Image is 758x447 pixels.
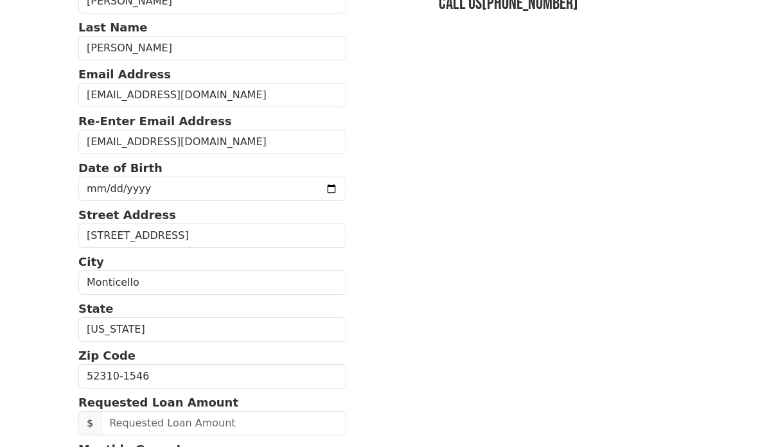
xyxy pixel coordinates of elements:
span: $ [78,411,101,435]
input: Street Address [78,223,346,248]
strong: Street Address [78,208,176,222]
strong: Email Address [78,67,171,81]
input: City [78,270,346,295]
strong: State [78,302,114,315]
input: Last Name [78,36,346,60]
input: Requested Loan Amount [101,411,346,435]
strong: Last Name [78,21,147,34]
strong: Requested Loan Amount [78,396,238,409]
strong: City [78,255,104,268]
strong: Date of Birth [78,161,163,175]
strong: Re-Enter Email Address [78,114,232,128]
input: Re-Enter Email Address [78,130,346,154]
input: Email Address [78,83,346,107]
strong: Zip Code [78,349,136,362]
input: Zip Code [78,364,346,389]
